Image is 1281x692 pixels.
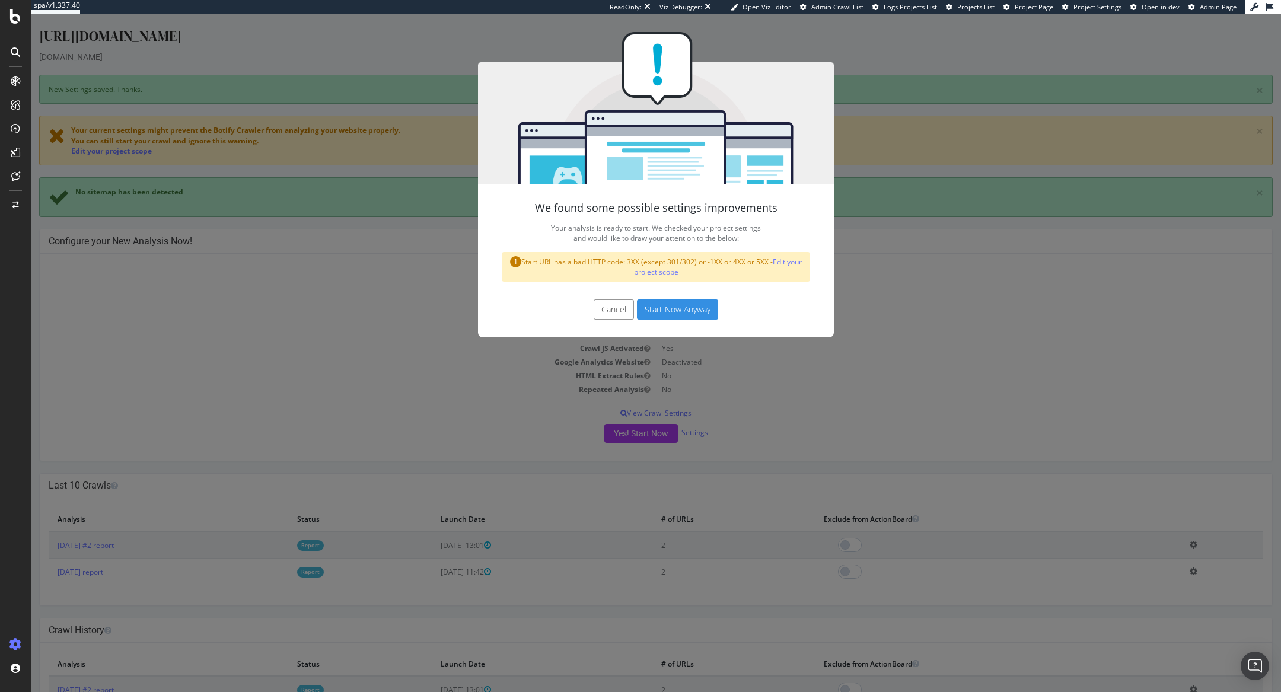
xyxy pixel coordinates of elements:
[884,2,937,11] span: Logs Projects List
[731,2,791,12] a: Open Viz Editor
[1062,2,1121,12] a: Project Settings
[606,285,687,305] button: Start Now Anyway
[800,2,863,12] a: Admin Crawl List
[659,2,702,12] div: Viz Debugger:
[1142,2,1180,11] span: Open in dev
[610,2,642,12] div: ReadOnly:
[471,238,779,267] div: Start URL has a bad HTTP code: 3XX (except 301/302) or -1XX or 4XX or 5XX -
[811,2,863,11] span: Admin Crawl List
[479,242,490,253] span: 1
[872,2,937,12] a: Logs Projects List
[1200,2,1237,11] span: Admin Page
[447,18,803,170] img: You're all set!
[946,2,995,12] a: Projects List
[1073,2,1121,11] span: Project Settings
[957,2,995,11] span: Projects List
[743,2,791,11] span: Open Viz Editor
[1015,2,1053,11] span: Project Page
[1241,652,1269,680] div: Open Intercom Messenger
[563,285,603,305] button: Cancel
[1003,2,1053,12] a: Project Page
[1130,2,1180,12] a: Open in dev
[1188,2,1237,12] a: Admin Page
[471,206,779,232] p: Your analysis is ready to start. We checked your project settings and would like to draw your att...
[603,243,772,263] a: Edit your project scope
[471,188,779,200] h4: We found some possible settings improvements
